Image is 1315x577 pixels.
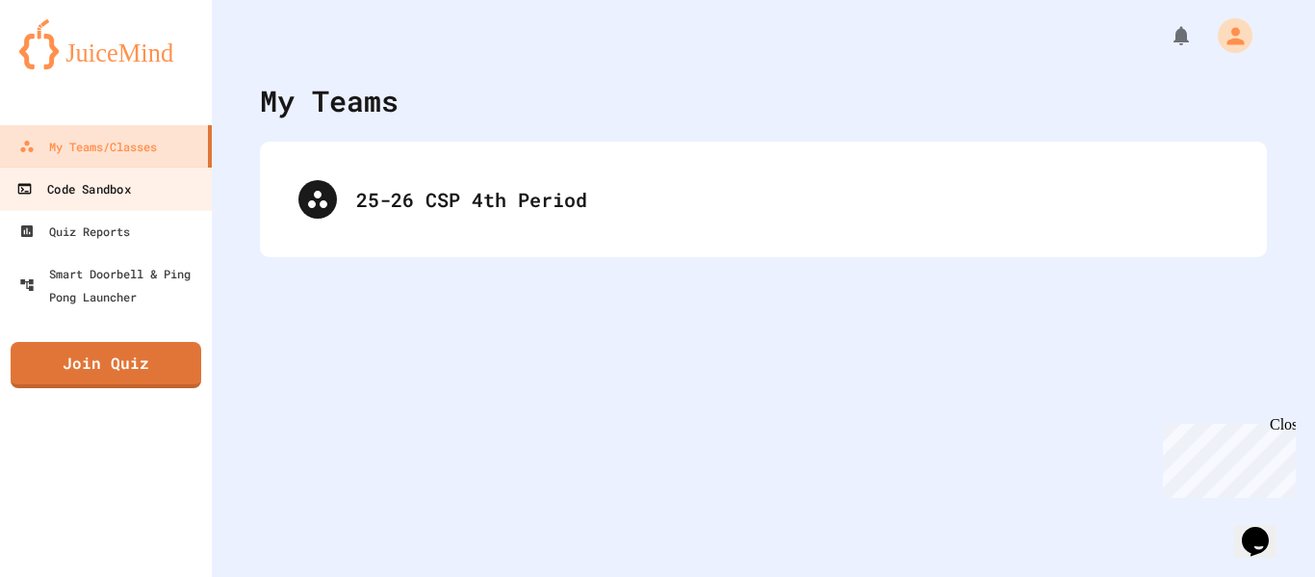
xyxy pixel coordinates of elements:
[1155,416,1296,498] iframe: chat widget
[11,342,201,388] a: Join Quiz
[8,8,133,122] div: Chat with us now!Close
[19,262,204,308] div: Smart Doorbell & Ping Pong Launcher
[19,135,157,158] div: My Teams/Classes
[1134,19,1198,52] div: My Notifications
[16,177,130,201] div: Code Sandbox
[356,185,1228,214] div: 25-26 CSP 4th Period
[1198,13,1257,58] div: My Account
[1234,500,1296,558] iframe: chat widget
[279,161,1248,238] div: 25-26 CSP 4th Period
[19,220,130,243] div: Quiz Reports
[19,19,193,69] img: logo-orange.svg
[260,79,399,122] div: My Teams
